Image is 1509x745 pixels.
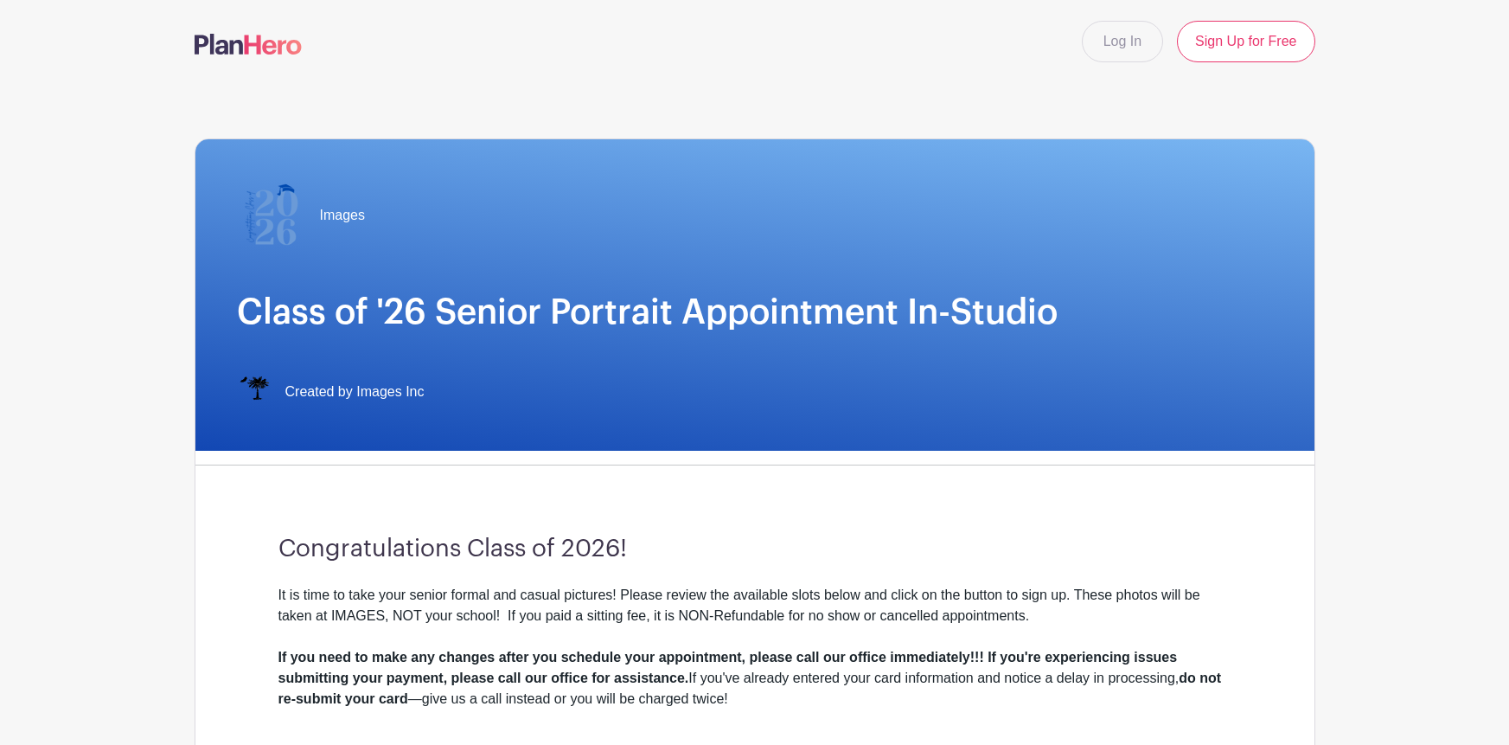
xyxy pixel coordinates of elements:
[237,181,306,250] img: 2026%20logo%20(2).png
[278,585,1231,626] div: It is time to take your senior formal and casual pictures! Please review the available slots belo...
[285,382,425,402] span: Created by Images Inc
[1177,21,1314,62] a: Sign Up for Free
[278,647,1231,710] div: If you've already entered your card information and notice a delay in processing, —give us a call...
[278,671,1222,706] strong: do not re-submit your card
[1082,21,1163,62] a: Log In
[278,650,1178,685] strong: If you need to make any changes after you schedule your appointment, please call our office immed...
[278,535,1231,564] h3: Congratulations Class of 2026!
[195,34,302,55] img: logo-507f7623f17ff9eddc593b1ce0a138ce2505c220e1c5a4e2b4648c50719b7d32.svg
[237,375,272,409] img: IMAGES%20logo%20transparenT%20PNG%20s.png
[320,205,365,226] span: Images
[237,292,1273,333] h1: Class of '26 Senior Portrait Appointment In-Studio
